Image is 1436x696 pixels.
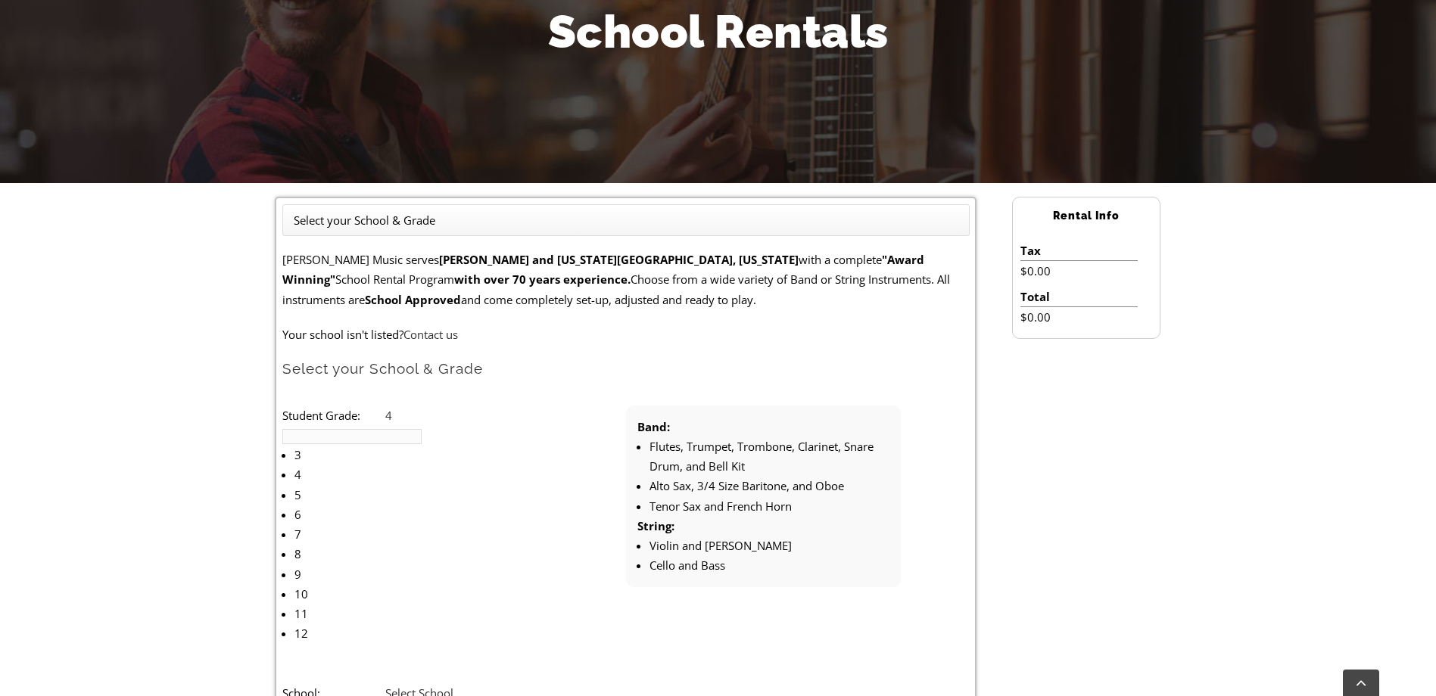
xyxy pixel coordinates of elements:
[294,544,463,564] li: 8
[294,465,463,484] li: 4
[385,408,392,423] span: 4
[294,623,463,643] li: 12
[282,325,970,344] p: Your school isn't listed?
[282,359,970,378] h2: Select your School & Grade
[294,505,463,524] li: 6
[1020,307,1138,327] li: $0.00
[294,564,463,584] li: 9
[1020,261,1138,281] li: $0.00
[294,524,463,544] li: 7
[454,272,631,287] strong: with over 70 years experience.
[294,210,435,230] li: Select your School & Grade
[294,445,463,465] li: 3
[294,584,463,604] li: 10
[1013,203,1160,229] h2: Rental Info
[294,604,463,623] li: 11
[649,536,889,555] li: Violin and [PERSON_NAME]
[403,327,458,342] a: Contact us
[637,419,670,434] strong: Band:
[649,476,889,496] li: Alto Sax, 3/4 Size Baritone, and Oboe
[282,250,970,309] p: [PERSON_NAME] Music serves with a complete School Rental Program Choose from a wide variety of Ba...
[649,437,889,477] li: Flutes, Trumpet, Trombone, Clarinet, Snare Drum, and Bell Kit
[294,485,463,505] li: 5
[439,252,799,267] strong: [PERSON_NAME] and [US_STATE][GEOGRAPHIC_DATA], [US_STATE]
[282,405,385,425] label: Student Grade:
[1020,287,1138,307] li: Total
[365,292,461,307] strong: School Approved
[1020,241,1138,261] li: Tax
[637,518,674,533] strong: String:
[649,555,889,575] li: Cello and Bass
[649,496,889,516] li: Tenor Sax and French Horn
